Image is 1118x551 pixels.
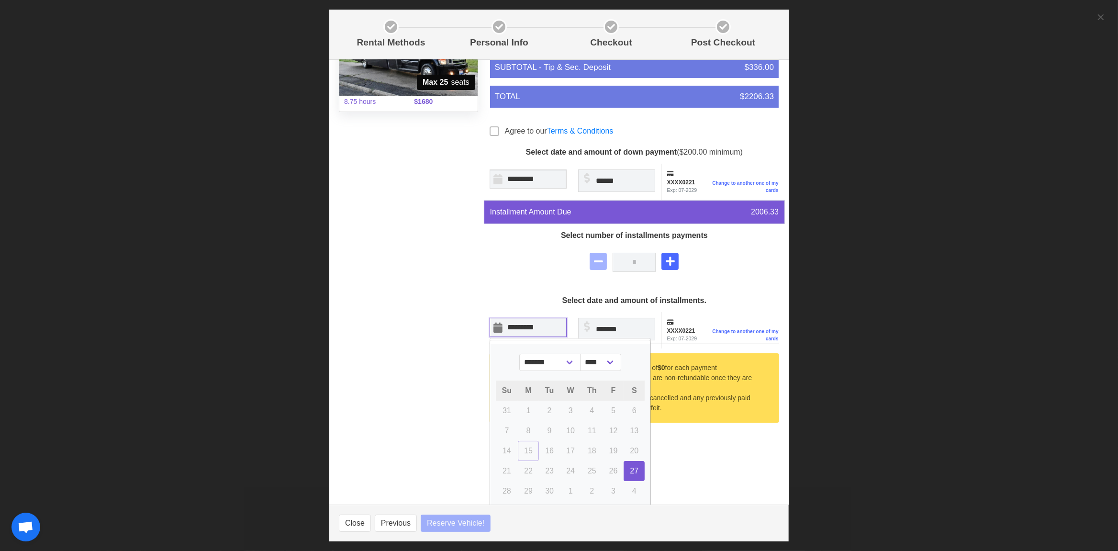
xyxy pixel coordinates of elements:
[561,231,708,239] strong: Select number of installments payments
[423,77,448,88] strong: Max 25
[503,467,511,475] span: 21
[611,487,615,495] span: 3
[417,75,475,90] span: seats
[566,427,575,435] span: 10
[526,406,531,415] span: 1
[490,146,779,158] p: ($200.00 minimum)
[548,427,552,435] span: 9
[524,447,533,455] span: 15
[667,318,701,343] p: XXXX0221
[611,406,615,415] span: 5
[524,467,533,475] span: 22
[667,187,701,194] span: Exp: 07-2029
[545,467,554,475] span: 23
[504,427,509,435] span: 7
[745,61,774,74] span: $336.00
[545,487,554,495] span: 30
[667,335,701,343] span: Exp: 07-2029
[505,125,614,137] label: Agree to our
[740,90,774,103] span: $2206.33
[632,386,637,394] span: S
[702,180,778,194] a: Change to another one of my cards
[609,447,618,455] span: 19
[567,386,574,394] span: W
[671,36,775,50] p: Post Checkout
[339,515,371,532] button: Close
[562,296,706,304] strong: Select date and amount of installments.
[525,386,531,394] span: M
[502,386,512,394] span: Su
[427,517,484,529] span: Reserve Vehicle!
[667,169,701,194] p: XXXX0221
[490,56,779,79] li: SUBTOTAL - Tip & Sec. Deposit
[524,487,533,495] span: 29
[630,427,638,435] span: 13
[658,364,665,371] strong: $0
[634,201,784,224] div: 2006.33
[609,467,618,475] span: 26
[569,487,573,495] span: 1
[630,447,638,455] span: 20
[526,148,677,156] strong: Select date and amount of down payment
[503,447,511,455] span: 14
[545,386,554,394] span: Tu
[375,515,417,532] button: Previous
[590,487,594,495] span: 2
[526,427,531,435] span: 8
[484,201,635,224] div: Installment Amount Due
[587,386,597,394] span: Th
[559,36,663,50] p: Checkout
[503,406,511,415] span: 31
[630,467,638,475] span: 27
[588,447,596,455] span: 18
[588,427,596,435] span: 11
[548,406,552,415] span: 2
[566,467,575,475] span: 24
[702,328,778,342] a: Change to another one of my cards
[547,127,614,135] a: Terms & Conditions
[588,467,596,475] span: 25
[609,427,618,435] span: 12
[545,447,554,455] span: 16
[632,406,637,415] span: 6
[590,406,594,415] span: 4
[566,447,575,455] span: 17
[338,91,408,112] span: 8.75 hours
[611,386,616,394] span: F
[569,406,573,415] span: 3
[421,515,491,532] button: Reserve Vehicle!
[447,36,551,50] p: Personal Info
[343,36,439,50] p: Rental Methods
[632,487,637,495] span: 4
[11,513,40,541] div: Open chat
[503,487,511,495] span: 28
[490,86,779,108] li: TOTAL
